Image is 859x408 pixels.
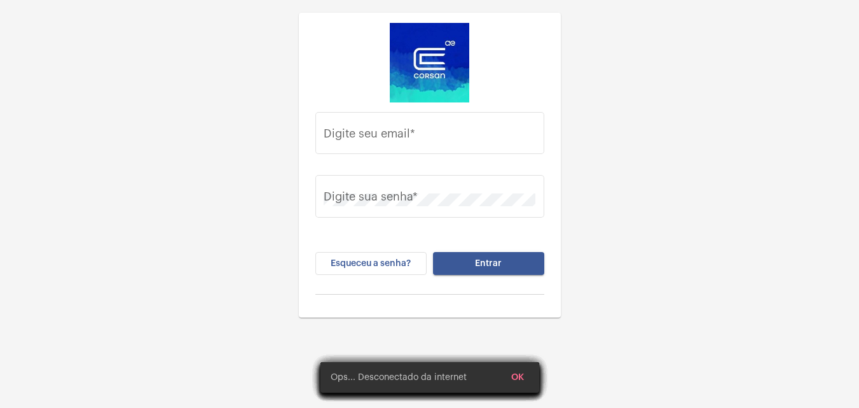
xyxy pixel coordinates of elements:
button: Entrar [433,252,544,275]
input: Digite seu email [324,130,535,143]
span: Entrar [475,259,502,268]
span: OK [511,373,524,382]
img: d4669ae0-8c07-2337-4f67-34b0df7f5ae4.jpeg [390,23,469,102]
button: Esqueceu a senha? [315,252,427,275]
span: Ops... Desconectado da internet [331,371,467,384]
span: Esqueceu a senha? [331,259,411,268]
